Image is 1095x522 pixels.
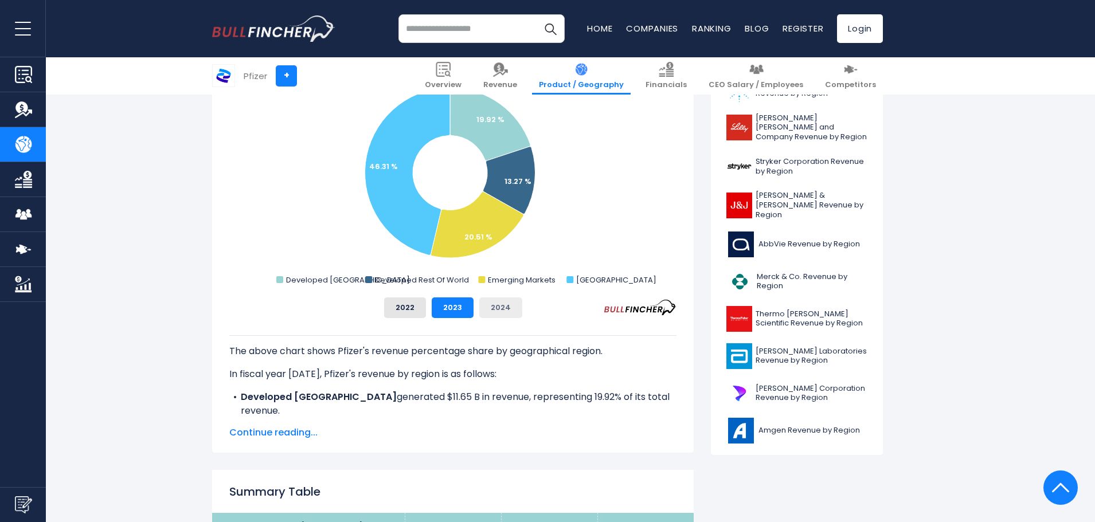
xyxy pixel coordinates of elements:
[719,266,874,297] a: Merck & Co. Revenue by Region
[587,22,612,34] a: Home
[276,65,297,87] a: +
[726,343,752,369] img: ABT logo
[726,115,752,140] img: LLY logo
[726,380,752,406] img: DHR logo
[756,384,867,403] span: [PERSON_NAME] Corporation Revenue by Region
[505,176,531,187] text: 13.27 %
[719,340,874,372] a: [PERSON_NAME] Laboratories Revenue by Region
[726,418,755,443] img: AMGN logo
[758,240,860,249] span: AbbVie Revenue by Region
[709,80,803,90] span: CEO Salary / Employees
[229,367,676,381] p: In fiscal year [DATE], Pfizer's revenue by region is as follows:
[244,69,267,83] div: Pfizer
[719,151,874,182] a: Stryker Corporation Revenue by Region
[726,231,755,257] img: ABBV logo
[229,59,676,288] svg: Pfizer's Revenue Share by Region
[726,306,752,332] img: TMO logo
[212,15,335,42] img: bullfincher logo
[241,390,397,403] b: Developed [GEOGRAPHIC_DATA]
[719,415,874,446] a: Amgen Revenue by Region
[825,80,876,90] span: Competitors
[692,22,731,34] a: Ranking
[758,426,860,435] span: Amgen Revenue by Region
[425,80,462,90] span: Overview
[229,483,676,500] h2: Summary Table
[375,274,469,285] text: Developed Rest Of World
[369,161,398,172] text: 46.31 %
[286,274,410,285] text: Developed [GEOGRAPHIC_DATA]
[837,14,883,43] a: Login
[229,426,676,439] span: Continue reading...
[745,22,769,34] a: Blog
[702,57,810,95] a: CEO Salary / Employees
[241,418,359,431] b: Developed Rest Of World
[576,274,656,285] text: [GEOGRAPHIC_DATA]
[464,231,492,242] text: 20.51 %
[229,344,676,358] p: The above chart shows Pfizer's revenue percentage share by geographical region.
[726,193,752,218] img: JNJ logo
[719,188,874,223] a: [PERSON_NAME] & [PERSON_NAME] Revenue by Region
[756,191,867,220] span: [PERSON_NAME] & [PERSON_NAME] Revenue by Region
[719,378,874,409] a: [PERSON_NAME] Corporation Revenue by Region
[783,22,823,34] a: Register
[719,111,874,146] a: [PERSON_NAME] [PERSON_NAME] and Company Revenue by Region
[384,297,426,318] button: 2022
[229,418,676,431] li: generated $7.76 B in revenue, representing 13.27% of its total revenue.
[639,57,694,95] a: Financials
[483,80,517,90] span: Revenue
[726,154,752,179] img: SYK logo
[726,269,753,295] img: MRK logo
[488,274,556,285] text: Emerging Markets
[756,347,867,366] span: [PERSON_NAME] Laboratories Revenue by Region
[756,157,867,176] span: Stryker Corporation Revenue by Region
[212,15,335,42] a: Go to homepage
[418,57,468,95] a: Overview
[432,297,474,318] button: 2023
[756,309,867,329] span: Thermo [PERSON_NAME] Scientific Revenue by Region
[532,57,631,95] a: Product / Geography
[646,80,687,90] span: Financials
[229,390,676,418] li: generated $11.65 B in revenue, representing 19.92% of its total revenue.
[626,22,678,34] a: Companies
[539,80,624,90] span: Product / Geography
[213,65,234,87] img: PFE logo
[719,303,874,335] a: Thermo [PERSON_NAME] Scientific Revenue by Region
[479,297,522,318] button: 2024
[756,113,867,143] span: [PERSON_NAME] [PERSON_NAME] and Company Revenue by Region
[476,114,505,125] text: 19.92 %
[818,57,883,95] a: Competitors
[719,229,874,260] a: AbbVie Revenue by Region
[476,57,524,95] a: Revenue
[536,14,565,43] button: Search
[757,272,867,292] span: Merck & Co. Revenue by Region
[756,79,867,99] span: Agilent Technologies Revenue by Region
